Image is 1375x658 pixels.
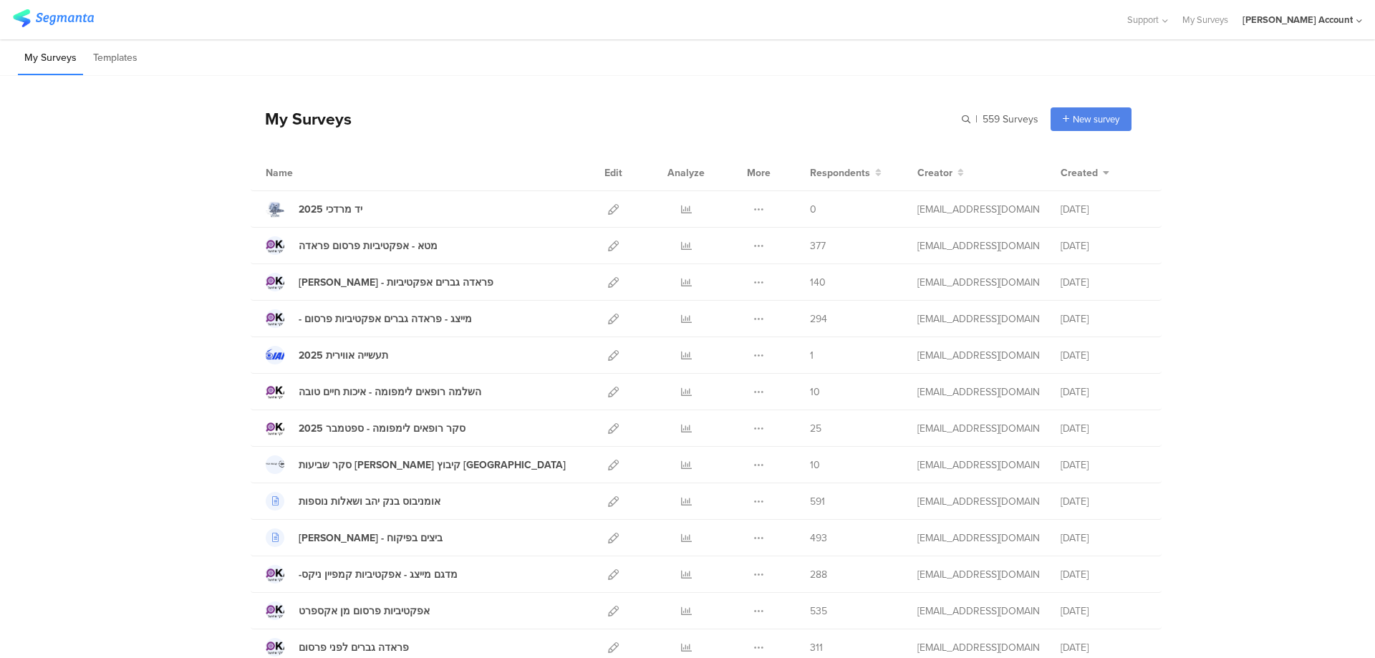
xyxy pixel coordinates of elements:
div: miri@miridikman.co.il [917,458,1039,473]
span: New survey [1073,112,1119,126]
div: miri@miridikman.co.il [917,384,1039,400]
div: [PERSON_NAME] Account [1243,13,1353,26]
a: סקר שביעות [PERSON_NAME] קיבוץ [GEOGRAPHIC_DATA] [266,455,566,474]
div: miri@miridikman.co.il [917,421,1039,436]
div: טיקטוק - פראדה גברים אפקטיביות [299,275,493,290]
a: - מייצג - פראדה גברים אפקטיביות פרסום [266,309,472,328]
a: תעשייה אווירית 2025 [266,346,388,364]
div: Analyze [665,155,708,190]
div: השלמה רופאים לימפומה - איכות חיים טובה [299,384,481,400]
div: miri@miridikman.co.il [917,348,1039,363]
div: [DATE] [1061,238,1147,253]
div: פראדה גברים לפני פרסום [299,640,409,655]
div: [DATE] [1061,640,1147,655]
div: סקר רופאים לימפומה - ספטמבר 2025 [299,421,465,436]
span: | [973,112,980,127]
span: Created [1061,165,1098,180]
span: 0 [810,202,816,217]
div: אפקטיביות פרסום מן אקספרט [299,604,430,619]
div: miri@miridikman.co.il [917,275,1039,290]
a: -מדגם מייצג - אפקטיביות קמפיין ניקס [266,565,458,584]
div: miri@miridikman.co.il [917,494,1039,509]
button: Respondents [810,165,882,180]
span: 294 [810,311,827,326]
div: סקר שביעות רצון קיבוץ כנרת [299,458,566,473]
div: miri@miridikman.co.il [917,640,1039,655]
div: - מייצג - פראדה גברים אפקטיביות פרסום [299,311,472,326]
span: 288 [810,567,827,582]
span: 493 [810,531,827,546]
a: אומניבוס בנק יהב ושאלות נוספות [266,492,440,511]
a: מטא - אפקטיביות פרסום פראדה [266,236,438,255]
a: [PERSON_NAME] - פראדה גברים אפקטיביות [266,273,493,291]
div: [DATE] [1061,384,1147,400]
div: אומניבוס בנק יהב ושאלות נוספות [299,494,440,509]
span: 535 [810,604,827,619]
button: Creator [917,165,964,180]
span: Creator [917,165,952,180]
div: Edit [598,155,629,190]
li: Templates [87,42,144,75]
span: 10 [810,384,820,400]
div: My Surveys [251,107,352,131]
div: miri@miridikman.co.il [917,567,1039,582]
li: My Surveys [18,42,83,75]
a: יד מרדכי 2025 [266,200,362,218]
div: miri@miridikman.co.il [917,311,1039,326]
div: יד מרדכי 2025 [299,202,362,217]
span: Respondents [810,165,870,180]
a: אפקטיביות פרסום מן אקספרט [266,601,430,620]
span: 591 [810,494,825,509]
span: 25 [810,421,821,436]
div: [DATE] [1061,531,1147,546]
div: miri@miridikman.co.il [917,531,1039,546]
span: Support [1127,13,1159,26]
span: 1 [810,348,814,363]
a: סקר רופאים לימפומה - ספטמבר 2025 [266,419,465,437]
div: [DATE] [1061,421,1147,436]
div: [DATE] [1061,567,1147,582]
span: 377 [810,238,826,253]
span: 311 [810,640,823,655]
div: -מדגם מייצג - אפקטיביות קמפיין ניקס [299,567,458,582]
a: פראדה גברים לפני פרסום [266,638,409,657]
div: תעשייה אווירית 2025 [299,348,388,363]
div: [DATE] [1061,311,1147,326]
span: 559 Surveys [983,112,1038,127]
div: [DATE] [1061,348,1147,363]
a: [PERSON_NAME] - ביצים בפיקוח [266,528,443,547]
span: 10 [810,458,820,473]
a: השלמה רופאים לימפומה - איכות חיים טובה [266,382,481,401]
div: More [743,155,774,190]
div: [DATE] [1061,275,1147,290]
img: segmanta logo [13,9,94,27]
div: miri@miridikman.co.il [917,604,1039,619]
div: [DATE] [1061,604,1147,619]
div: מטא - אפקטיביות פרסום פראדה [299,238,438,253]
span: 140 [810,275,826,290]
div: אסף פינק - ביצים בפיקוח [299,531,443,546]
div: miri@miridikman.co.il [917,202,1039,217]
div: [DATE] [1061,202,1147,217]
div: [DATE] [1061,458,1147,473]
div: miri@miridikman.co.il [917,238,1039,253]
button: Created [1061,165,1109,180]
div: [DATE] [1061,494,1147,509]
div: Name [266,165,352,180]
